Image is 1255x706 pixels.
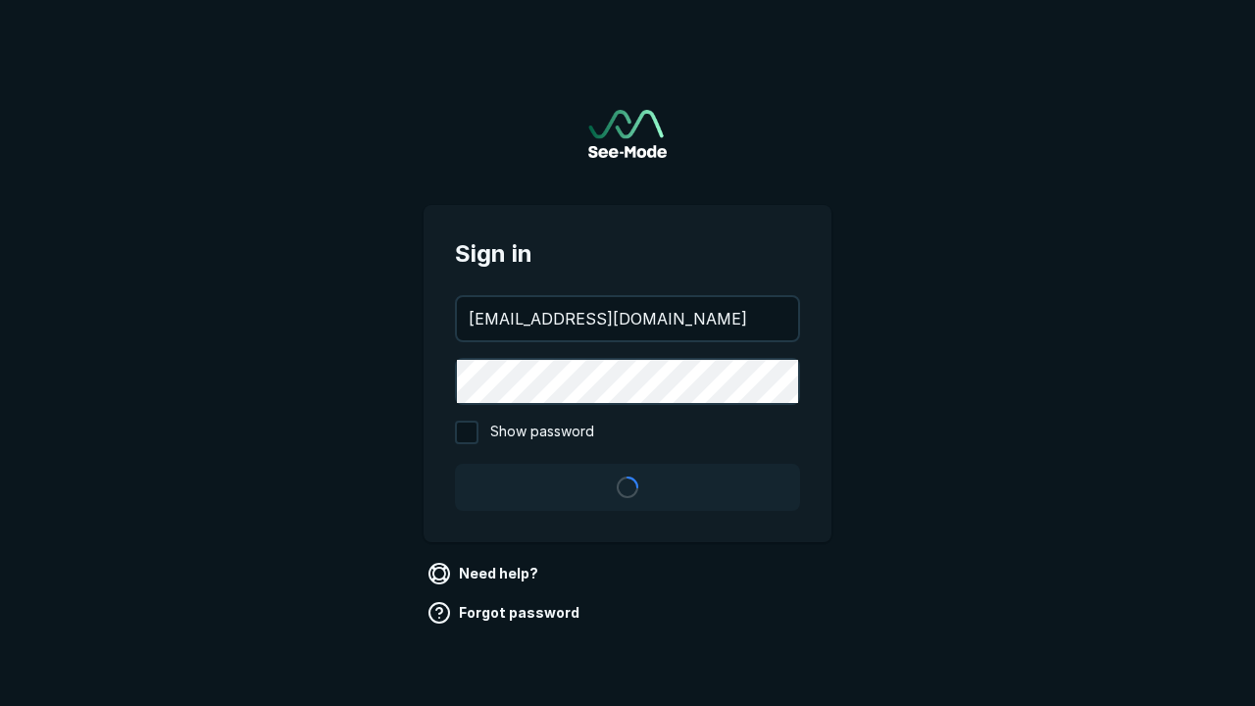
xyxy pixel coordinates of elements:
img: See-Mode Logo [588,110,667,158]
a: Forgot password [424,597,587,629]
span: Sign in [455,236,800,272]
a: Need help? [424,558,546,589]
input: your@email.com [457,297,798,340]
span: Show password [490,421,594,444]
a: Go to sign in [588,110,667,158]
